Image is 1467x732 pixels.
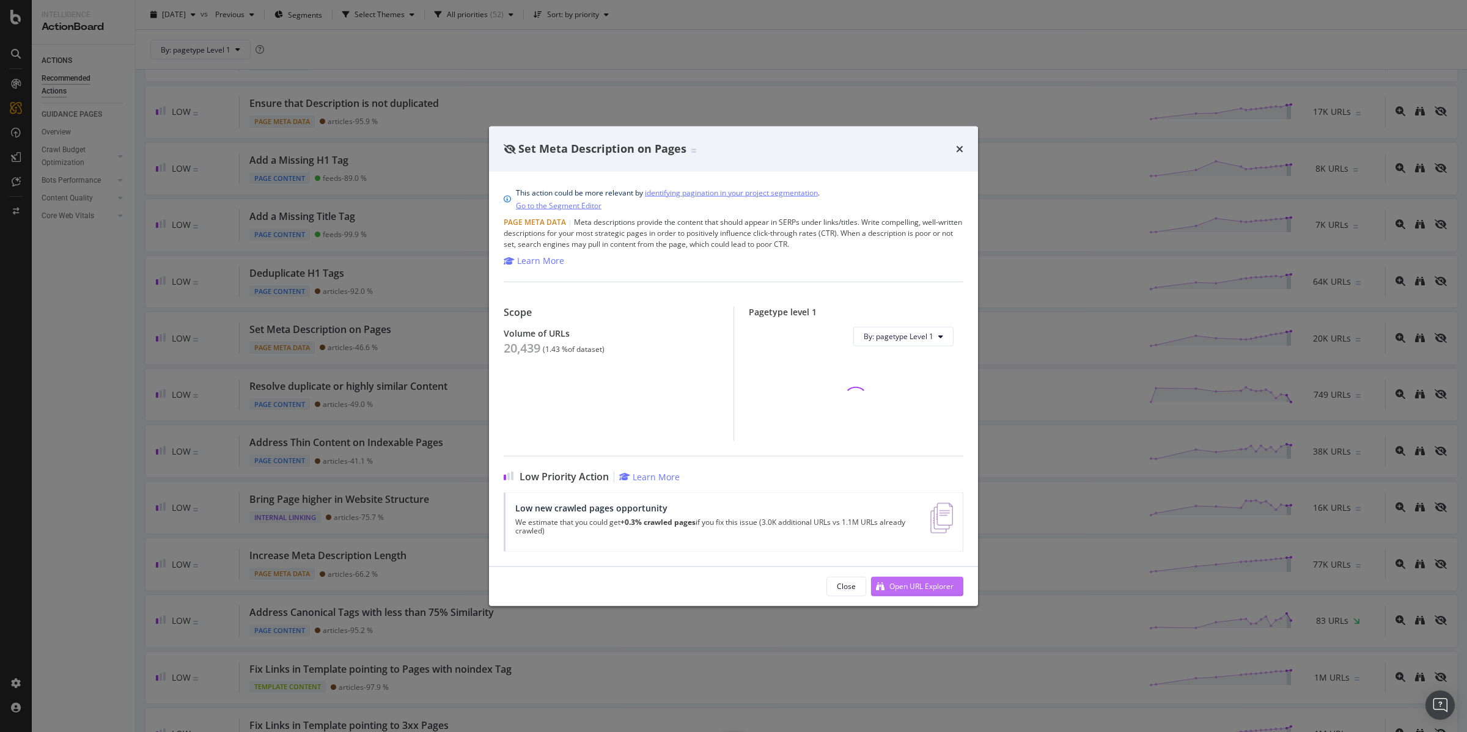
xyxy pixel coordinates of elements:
[1425,690,1455,720] div: Open Intercom Messenger
[889,581,954,591] div: Open URL Explorer
[633,470,680,482] div: Learn More
[504,144,516,154] div: eye-slash
[619,470,680,482] a: Learn More
[645,186,818,199] a: identifying pagination in your project segmentation
[837,581,856,591] div: Close
[930,502,953,533] img: e5DMFwAAAABJRU5ErkJggg==
[826,576,866,596] button: Close
[504,340,540,355] div: 20,439
[871,576,963,596] button: Open URL Explorer
[504,328,719,338] div: Volume of URLs
[853,326,954,346] button: By: pagetype Level 1
[504,306,719,318] div: Scope
[515,502,916,513] div: Low new crawled pages opportunity
[504,186,963,211] div: info banner
[749,306,964,317] div: Pagetype level 1
[504,216,963,249] div: Meta descriptions provide the content that should appear in SERPs under links/titles. Write compe...
[489,126,978,606] div: modal
[515,518,916,535] p: We estimate that you could get if you fix this issue (3.0K additional URLs vs 1.1M URLs already c...
[504,216,566,227] span: Page Meta Data
[516,186,820,211] div: This action could be more relevant by .
[956,141,963,157] div: times
[543,345,605,353] div: ( 1.43 % of dataset )
[620,516,696,527] strong: +0.3% crawled pages
[518,141,686,156] span: Set Meta Description on Pages
[568,216,572,227] span: |
[520,470,609,482] span: Low Priority Action
[516,199,601,211] a: Go to the Segment Editor
[691,149,696,153] img: Equal
[864,331,933,342] span: By: pagetype Level 1
[504,254,564,266] a: Learn More
[517,254,564,266] div: Learn More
